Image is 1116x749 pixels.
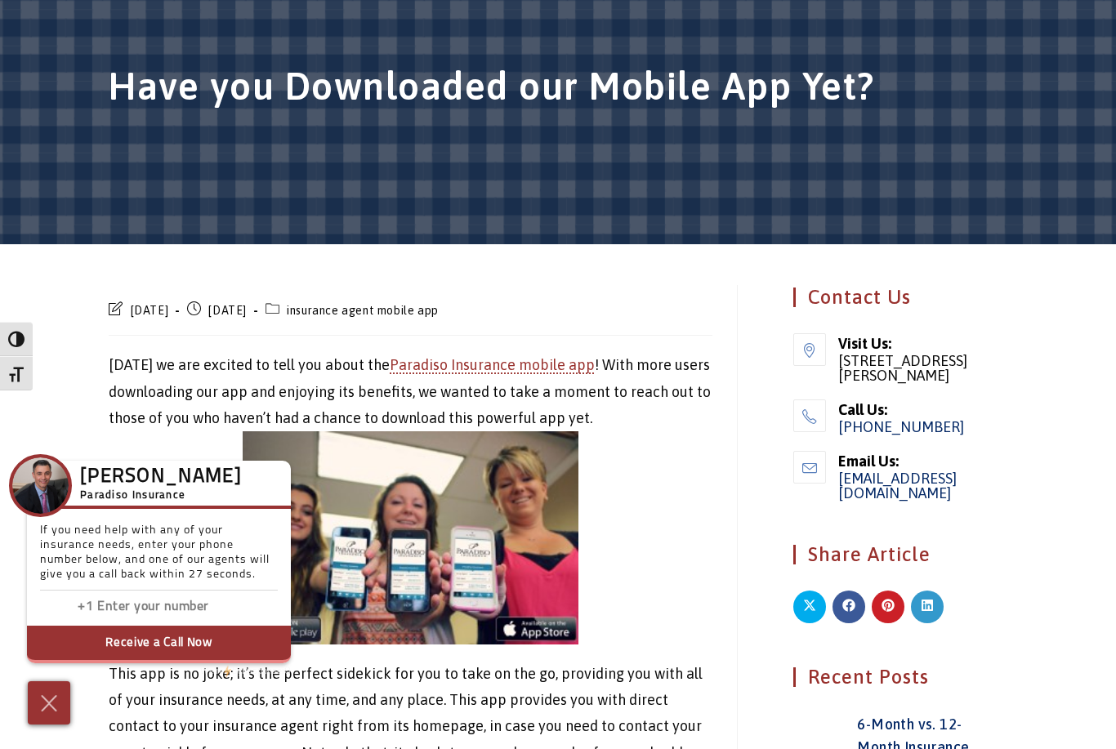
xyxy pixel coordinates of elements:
input: Enter phone number [97,595,261,619]
img: Cross icon [37,690,61,716]
img: mobile app [243,431,578,644]
a: [PHONE_NUMBER] [838,418,964,435]
a: [EMAIL_ADDRESS][DOMAIN_NAME] [838,470,957,502]
span: [DATE] we are excited to tell you about the [109,356,390,373]
img: Company Icon [12,457,69,514]
h1: Have you Downloaded our Mobile App Yet? [109,60,1007,121]
h5: Paradiso Insurance [80,487,242,505]
span: Email Us: [838,451,1005,471]
input: Enter country code [48,595,97,619]
h4: Share Article [793,545,1005,564]
span: ! With more users downloading our app and enjoying its benefits, we wanted to take a moment to re... [109,356,712,644]
li: [DATE] [187,301,266,323]
a: insurance agent mobile app [287,304,439,317]
h4: Recent Posts [793,667,1005,687]
span: [STREET_ADDRESS][PERSON_NAME] [838,354,1005,383]
a: Paradiso Insurance mobile app [390,356,595,373]
a: We'rePowered by iconbyResponseiQ [200,667,291,676]
h4: Contact Us [793,288,1005,307]
span: Call Us: [838,399,1005,420]
img: Powered by icon [224,665,231,678]
p: If you need help with any of your insurance needs, enter your phone number below, and one of our ... [40,524,278,591]
button: Receive a Call Now [27,626,291,663]
h3: [PERSON_NAME] [80,470,242,485]
span: Visit Us: [838,333,1005,354]
span: We're by [200,667,242,676]
li: [DATE] [109,301,187,323]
